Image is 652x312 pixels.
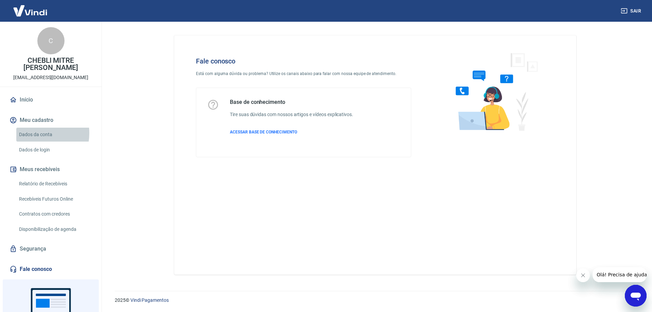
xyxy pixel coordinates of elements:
a: Relatório de Recebíveis [16,177,93,191]
span: ACESSAR BASE DE CONHECIMENTO [230,130,297,134]
div: C [37,27,65,54]
a: Recebíveis Futuros Online [16,192,93,206]
a: Vindi Pagamentos [130,297,169,303]
a: Dados de login [16,143,93,157]
a: Início [8,92,93,107]
iframe: Fechar mensagem [576,269,590,282]
p: 2025 © [115,297,636,304]
h4: Fale conosco [196,57,411,65]
a: Contratos com credores [16,207,93,221]
h6: Tire suas dúvidas com nossos artigos e vídeos explicativos. [230,111,353,118]
button: Sair [619,5,644,17]
iframe: Botão para abrir a janela de mensagens [625,285,647,307]
span: Olá! Precisa de ajuda? [4,5,57,10]
a: Segurança [8,241,93,256]
a: Dados da conta [16,128,93,142]
img: Fale conosco [442,46,545,137]
button: Meu cadastro [8,113,93,128]
p: CHEBLI MITRE [PERSON_NAME] [5,57,96,71]
p: [EMAIL_ADDRESS][DOMAIN_NAME] [13,74,88,81]
iframe: Mensagem da empresa [593,267,647,282]
h5: Base de conhecimento [230,99,353,106]
a: Disponibilização de agenda [16,222,93,236]
button: Meus recebíveis [8,162,93,177]
a: ACESSAR BASE DE CONHECIMENTO [230,129,353,135]
img: Vindi [8,0,52,21]
a: Fale conosco [8,262,93,277]
p: Está com alguma dúvida ou problema? Utilize os canais abaixo para falar com nossa equipe de atend... [196,71,411,77]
